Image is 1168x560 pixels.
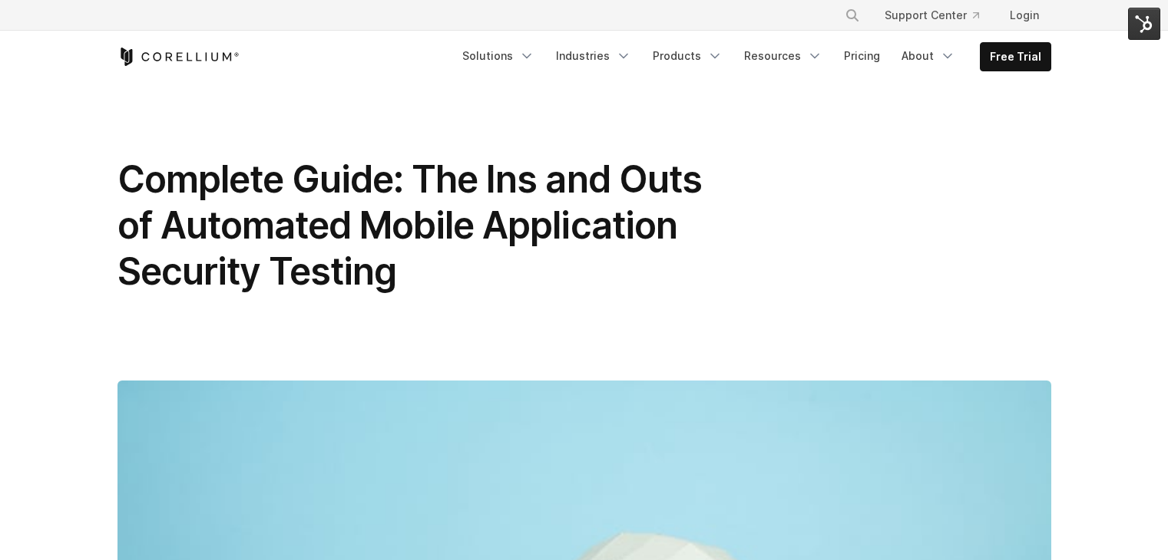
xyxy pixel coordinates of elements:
a: Resources [735,42,832,70]
img: HubSpot Tools Menu Toggle [1128,8,1160,40]
a: Industries [547,42,640,70]
span: Complete Guide: The Ins and Outs of Automated Mobile Application Security Testing [117,156,702,294]
a: Products [644,42,732,70]
a: About [892,42,965,70]
a: Support Center [872,2,991,29]
div: Navigation Menu [826,2,1051,29]
a: Free Trial [981,43,1051,71]
a: Pricing [835,42,889,70]
div: Navigation Menu [453,42,1051,71]
a: Corellium Home [117,48,240,66]
a: Solutions [453,42,544,70]
a: Login [998,2,1051,29]
button: Search [839,2,866,29]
